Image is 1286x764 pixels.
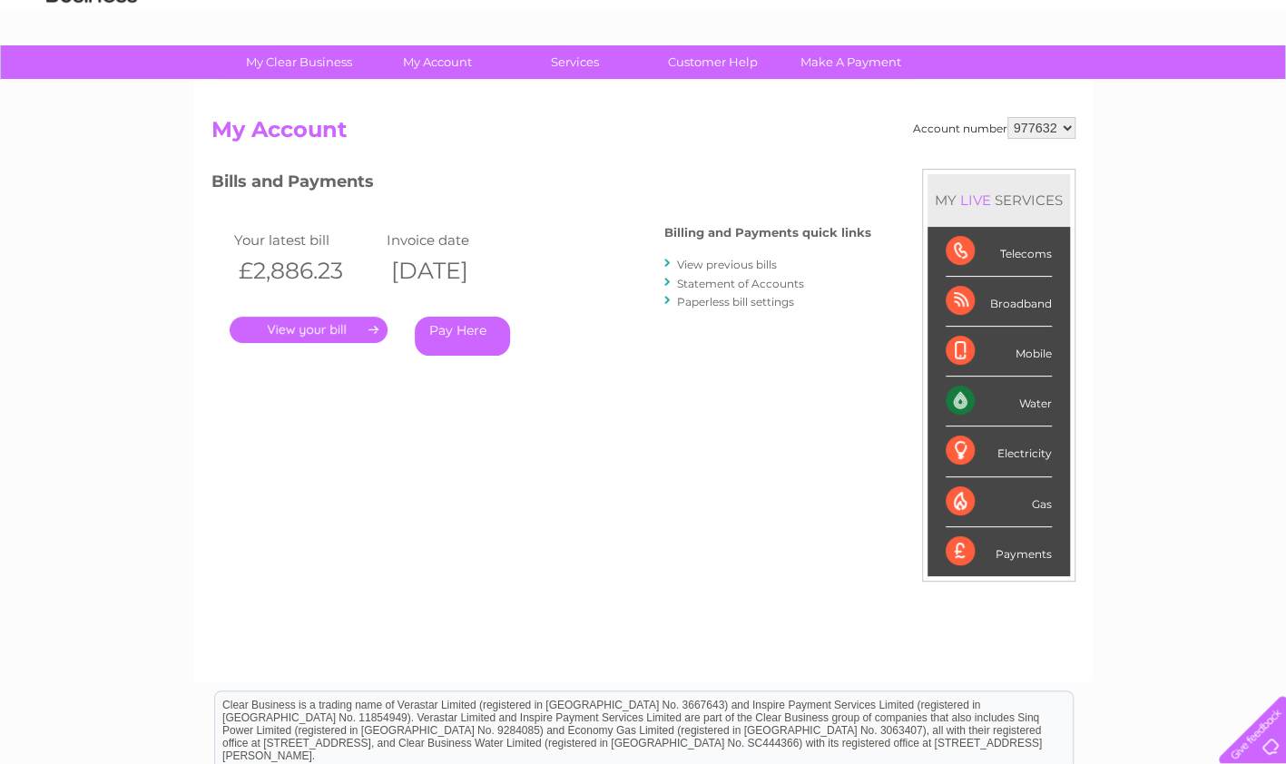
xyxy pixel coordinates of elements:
[1226,77,1269,91] a: Log out
[677,258,777,271] a: View previous bills
[677,295,794,309] a: Paperless bill settings
[928,174,1070,226] div: MY SERVICES
[677,277,804,290] a: Statement of Accounts
[957,191,995,209] div: LIVE
[946,527,1052,576] div: Payments
[230,317,388,343] a: .
[967,77,1001,91] a: Water
[211,169,871,201] h3: Bills and Payments
[211,117,1075,152] h2: My Account
[946,227,1052,277] div: Telecoms
[362,45,512,79] a: My Account
[230,252,383,289] th: £2,886.23
[382,252,535,289] th: [DATE]
[946,477,1052,527] div: Gas
[230,228,383,252] td: Your latest bill
[382,228,535,252] td: Invoice date
[944,9,1069,32] a: 0333 014 3131
[1012,77,1052,91] a: Energy
[946,377,1052,426] div: Water
[1128,77,1154,91] a: Blog
[1063,77,1117,91] a: Telecoms
[946,277,1052,327] div: Broadband
[415,317,510,356] a: Pay Here
[664,226,871,240] h4: Billing and Payments quick links
[776,45,926,79] a: Make A Payment
[913,117,1075,139] div: Account number
[500,45,650,79] a: Services
[215,10,1073,88] div: Clear Business is a trading name of Verastar Limited (registered in [GEOGRAPHIC_DATA] No. 3667643...
[638,45,788,79] a: Customer Help
[946,426,1052,476] div: Electricity
[45,47,138,103] img: logo.png
[224,45,374,79] a: My Clear Business
[1165,77,1210,91] a: Contact
[946,327,1052,377] div: Mobile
